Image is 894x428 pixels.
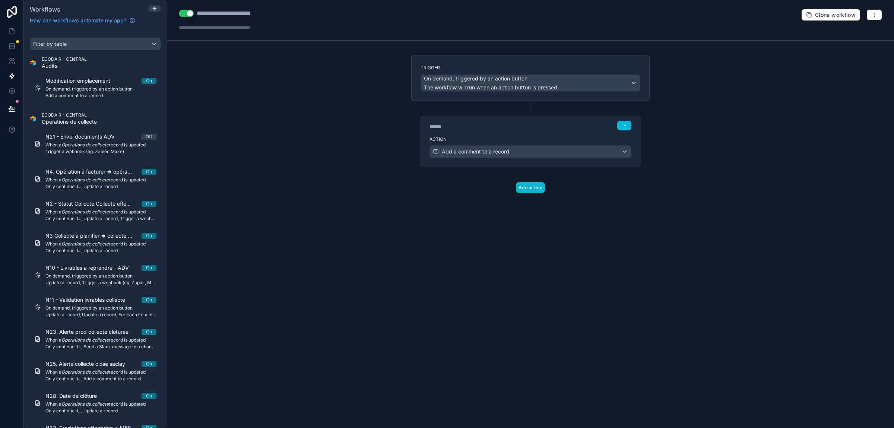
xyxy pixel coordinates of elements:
[801,9,860,21] button: Clone workflow
[429,145,631,158] button: Add a comment to a record
[815,12,856,18] span: Clone workflow
[421,74,640,92] button: On demand, triggered by an action buttonThe workflow will run when an action button is pressed
[421,65,640,71] label: Trigger
[30,17,126,24] span: How can workflows automate my app?
[442,148,509,155] span: Add a comment to a record
[516,182,545,193] button: Add action
[30,6,60,13] span: Workflows
[27,17,138,24] a: How can workflows automate my app?
[429,136,631,142] label: Action
[424,84,557,91] span: The workflow will run when an action button is pressed
[424,75,527,82] span: On demand, triggered by an action button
